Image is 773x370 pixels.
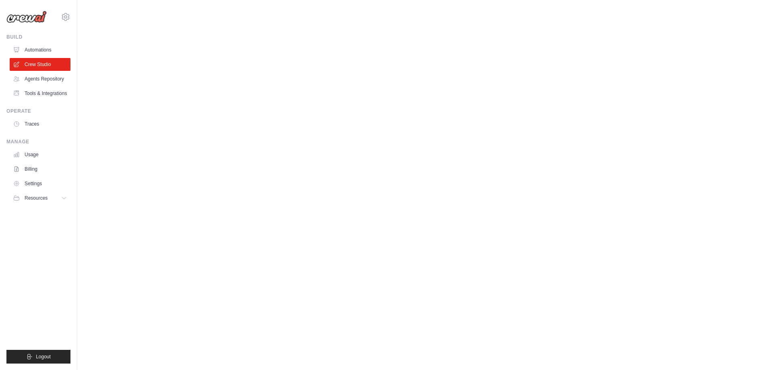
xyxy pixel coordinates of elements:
a: Traces [10,118,70,130]
span: Logout [36,353,51,360]
a: Usage [10,148,70,161]
div: Build [6,34,70,40]
a: Settings [10,177,70,190]
a: Tools & Integrations [10,87,70,100]
a: Agents Repository [10,72,70,85]
a: Crew Studio [10,58,70,71]
div: Operate [6,108,70,114]
button: Logout [6,350,70,364]
img: Logo [6,11,47,23]
button: Resources [10,192,70,205]
div: Manage [6,138,70,145]
a: Billing [10,163,70,176]
span: Resources [25,195,48,201]
a: Automations [10,43,70,56]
